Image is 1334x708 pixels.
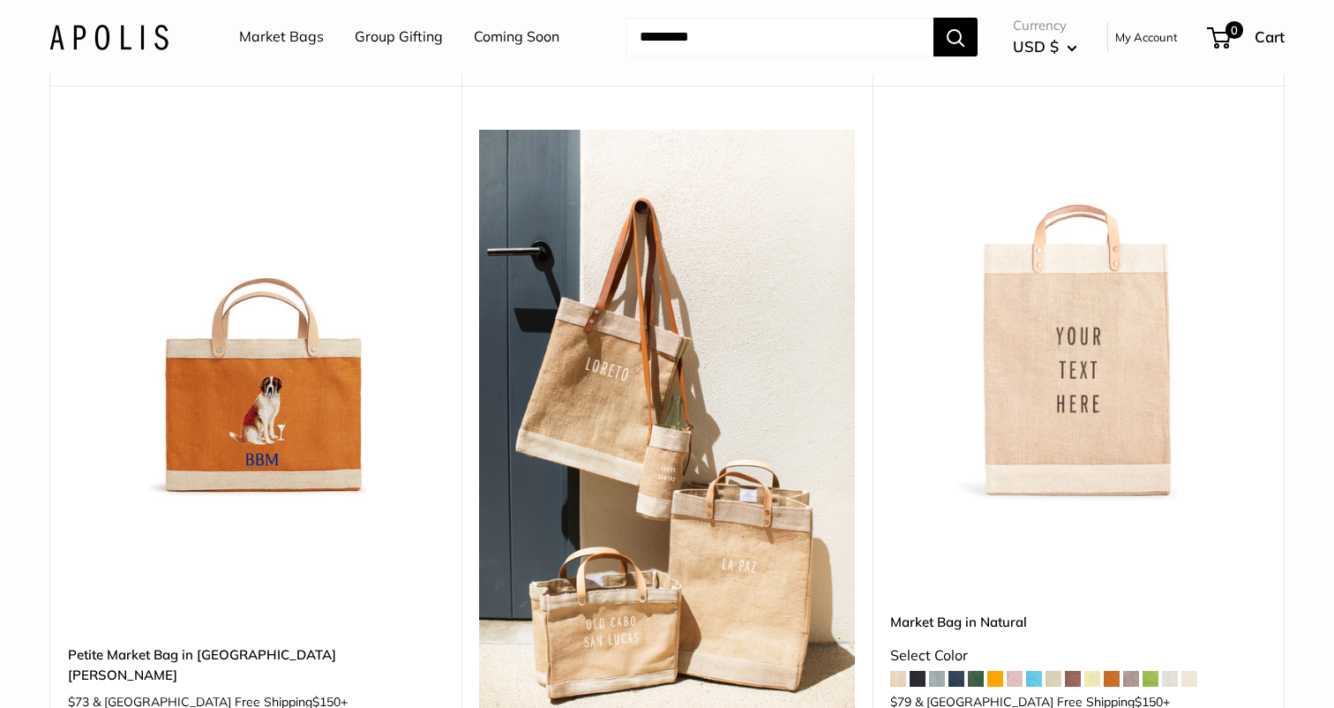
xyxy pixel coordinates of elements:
img: Market Bag in Natural [890,130,1266,506]
a: Petite Market Bag in Cognac St. Bernarddescription_The artist's desk in Ventura CA [68,130,444,506]
a: Petite Market Bag in [GEOGRAPHIC_DATA][PERSON_NAME] [68,644,444,686]
a: 0 Cart [1209,23,1285,51]
span: Cart [1255,27,1285,46]
a: Market Bag in NaturalMarket Bag in Natural [890,130,1266,506]
a: Market Bag in Natural [890,612,1266,632]
a: My Account [1115,26,1178,48]
span: USD $ [1013,37,1059,56]
button: USD $ [1013,33,1077,61]
span: 0 [1225,21,1243,39]
input: Search... [626,18,933,56]
span: Currency [1013,13,1077,38]
a: Coming Soon [474,24,559,50]
img: Petite Market Bag in Cognac St. Bernard [68,130,444,506]
span: & [GEOGRAPHIC_DATA] Free Shipping + [915,696,1170,708]
button: Search [933,18,978,56]
div: Select Color [890,643,1266,669]
span: & [GEOGRAPHIC_DATA] Free Shipping + [93,696,348,708]
a: Market Bags [239,24,324,50]
a: Group Gifting [355,24,443,50]
img: Apolis [49,24,169,49]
